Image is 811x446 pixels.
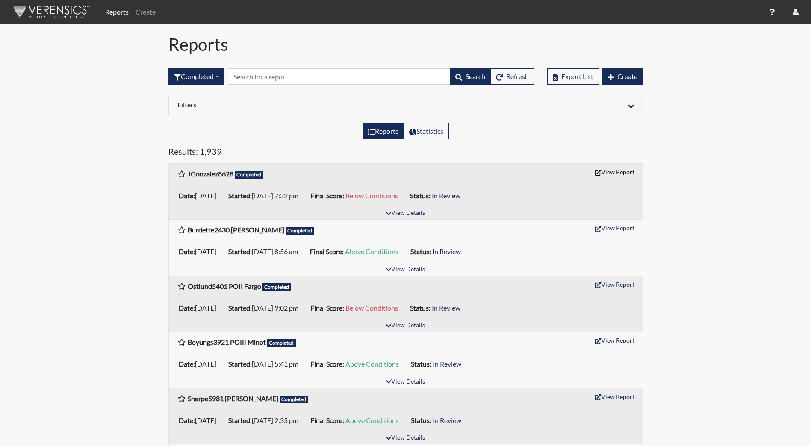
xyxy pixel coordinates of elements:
[411,360,431,368] b: Status:
[382,376,429,388] button: View Details
[433,360,461,368] span: In Review
[345,360,399,368] span: Above Conditions
[547,68,599,85] button: Export List
[132,3,159,21] a: Create
[225,414,307,427] li: [DATE] 2:35 pm
[404,123,449,139] label: View statistics about completed interviews
[168,146,643,160] h5: Results: 1,939
[179,416,195,424] b: Date:
[225,301,307,315] li: [DATE] 9:02 pm
[179,360,195,368] b: Date:
[188,170,233,178] b: JGonzalez8628
[175,357,225,371] li: [DATE]
[175,189,225,202] li: [DATE]
[175,414,225,427] li: [DATE]
[225,189,307,202] li: [DATE] 7:32 pm
[179,191,195,200] b: Date:
[188,394,278,402] b: Sharpe5981 [PERSON_NAME]
[228,247,252,255] b: Started:
[602,68,643,85] button: Create
[310,247,344,255] b: Final Score:
[188,226,284,234] b: Burdette2430 [PERSON_NAME]
[363,123,404,139] label: View the list of reports
[228,304,252,312] b: Started:
[228,68,450,85] input: Search by Registration ID, Interview Number, or Investigation Name.
[506,72,529,80] span: Refresh
[177,100,399,109] h6: Filters
[345,416,399,424] span: Above Conditions
[591,278,638,291] button: View Report
[345,247,398,255] span: Above Conditions
[382,208,429,219] button: View Details
[591,390,638,403] button: View Report
[382,432,429,444] button: View Details
[280,396,309,403] span: Completed
[345,304,398,312] span: Below Conditions
[591,221,638,235] button: View Report
[432,304,460,312] span: In Review
[228,191,252,200] b: Started:
[310,416,344,424] b: Final Score:
[102,3,132,21] a: Reports
[225,245,307,258] li: [DATE] 8:56 am
[168,34,643,55] h1: Reports
[168,68,224,85] button: Completed
[432,191,460,200] span: In Review
[171,100,640,111] div: Click to expand/collapse filters
[345,191,398,200] span: Below Conditions
[591,334,638,347] button: View Report
[188,338,266,346] b: Boyungs3921 POIII Minot
[432,247,461,255] span: In Review
[410,247,431,255] b: Status:
[228,360,252,368] b: Started:
[310,191,344,200] b: Final Score:
[433,416,461,424] span: In Review
[617,72,637,80] span: Create
[410,191,431,200] b: Status:
[267,339,296,347] span: Completed
[286,227,315,235] span: Completed
[411,416,431,424] b: Status:
[490,68,534,85] button: Refresh
[228,416,252,424] b: Started:
[450,68,491,85] button: Search
[561,72,593,80] span: Export List
[410,304,431,312] b: Status:
[382,264,429,276] button: View Details
[591,165,638,179] button: View Report
[225,357,307,371] li: [DATE] 5:41 pm
[382,320,429,332] button: View Details
[179,247,195,255] b: Date:
[466,72,485,80] span: Search
[175,301,225,315] li: [DATE]
[179,304,195,312] b: Date:
[188,282,261,290] b: Ostlund5401 POII Fargo
[310,360,344,368] b: Final Score:
[310,304,344,312] b: Final Score:
[175,245,225,258] li: [DATE]
[168,68,224,85] div: Filter by interview status
[262,283,292,291] span: Completed
[235,171,264,179] span: Completed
